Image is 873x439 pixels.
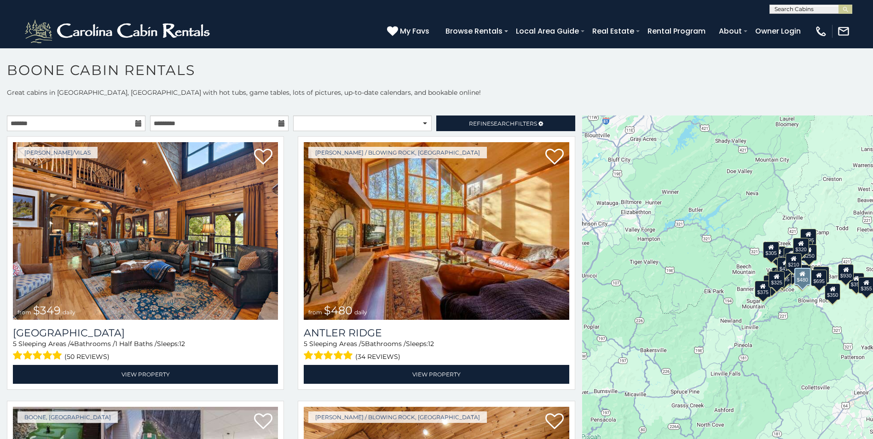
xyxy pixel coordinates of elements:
[64,351,110,363] span: (50 reviews)
[751,23,805,39] a: Owner Login
[63,309,75,316] span: daily
[545,148,564,167] a: Add to favorites
[304,339,569,363] div: Sleeping Areas / Bathrooms / Sleeps:
[469,120,537,127] span: Refine Filters
[308,411,487,423] a: [PERSON_NAME] / Blowing Rock, [GEOGRAPHIC_DATA]
[324,304,353,317] span: $480
[436,116,575,131] a: RefineSearchFilters
[13,142,278,320] img: 1714398500_thumbnail.jpeg
[849,273,864,289] div: $355
[17,147,98,158] a: [PERSON_NAME]/Vilas
[13,327,278,339] h3: Diamond Creek Lodge
[428,340,434,348] span: 12
[763,242,779,258] div: $305
[387,25,432,37] a: My Favs
[837,25,850,38] img: mail-regular-white.png
[308,309,322,316] span: from
[254,148,272,167] a: Add to favorites
[545,412,564,432] a: Add to favorites
[755,281,770,297] div: $375
[800,229,816,245] div: $525
[441,23,507,39] a: Browse Rentals
[13,365,278,384] a: View Property
[13,339,278,363] div: Sleeping Areas / Bathrooms / Sleeps:
[13,142,278,320] a: from $349 daily
[777,257,793,274] div: $410
[838,264,854,281] div: $930
[815,25,827,38] img: phone-regular-white.png
[794,268,810,285] div: $480
[825,283,840,300] div: $350
[354,309,367,316] span: daily
[769,271,784,288] div: $325
[795,265,810,281] div: $395
[801,244,816,261] div: $250
[17,309,31,316] span: from
[361,340,365,348] span: 5
[588,23,639,39] a: Real Estate
[786,253,801,270] div: $210
[17,411,118,423] a: Boone, [GEOGRAPHIC_DATA]
[254,412,272,432] a: Add to favorites
[511,23,584,39] a: Local Area Guide
[13,340,17,348] span: 5
[304,340,307,348] span: 5
[308,147,487,158] a: [PERSON_NAME] / Blowing Rock, [GEOGRAPHIC_DATA]
[355,351,400,363] span: (34 reviews)
[793,238,809,254] div: $320
[813,266,829,283] div: $380
[13,327,278,339] a: [GEOGRAPHIC_DATA]
[491,120,515,127] span: Search
[811,270,827,286] div: $695
[304,142,569,320] img: 1714397585_thumbnail.jpeg
[115,340,157,348] span: 1 Half Baths /
[400,25,429,37] span: My Favs
[70,340,74,348] span: 4
[304,142,569,320] a: from $480 daily
[33,304,61,317] span: $349
[304,365,569,384] a: View Property
[784,248,799,264] div: $565
[179,340,185,348] span: 12
[23,17,214,45] img: White-1-2.png
[714,23,746,39] a: About
[304,327,569,339] a: Antler Ridge
[643,23,710,39] a: Rental Program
